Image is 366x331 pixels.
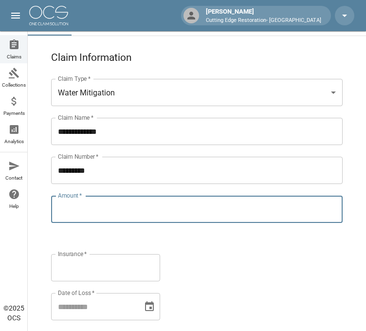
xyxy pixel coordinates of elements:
[58,191,82,200] label: Amount
[206,17,321,25] p: Cutting Edge Restoration- [GEOGRAPHIC_DATA]
[4,139,24,144] span: Analytics
[58,250,87,258] label: Insurance
[7,55,21,59] span: Claims
[5,176,22,181] span: Contact
[51,79,343,106] div: Water Mitigation
[58,289,94,297] label: Date of Loss
[58,152,98,161] label: Claim Number
[58,74,91,83] label: Claim Type
[140,297,159,316] button: Choose date
[58,113,93,122] label: Claim Name
[3,111,25,116] span: Payments
[3,303,24,323] div: © 2025 OCS
[6,6,25,25] button: open drawer
[202,7,325,24] div: [PERSON_NAME]
[2,83,26,88] span: Collections
[29,6,68,25] img: ocs-logo-white-transparent.png
[9,204,19,209] span: Help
